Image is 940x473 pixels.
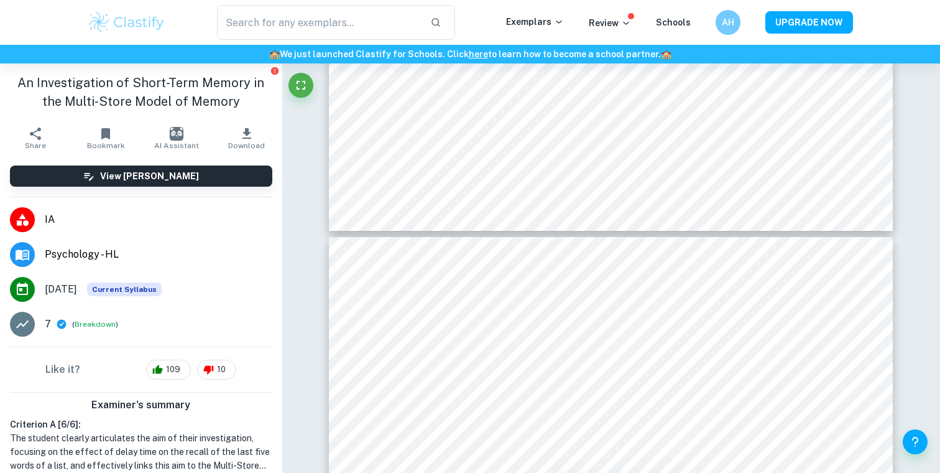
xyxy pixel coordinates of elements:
[45,212,272,227] span: IA
[288,73,313,98] button: Fullscreen
[72,319,118,330] span: ( )
[45,362,80,377] h6: Like it?
[45,282,77,297] span: [DATE]
[721,16,735,29] h6: AH
[903,429,928,454] button: Help and Feedback
[228,141,265,150] span: Download
[217,5,420,40] input: Search for any exemplars...
[25,141,46,150] span: Share
[10,166,272,187] button: View [PERSON_NAME]
[10,431,272,472] h1: The student clearly articulates the aim of their investigation, focusing on the effect of delay t...
[70,121,141,156] button: Bookmark
[10,73,272,111] h1: An Investigation of Short-Term Memory in the Multi-Store Model of Memory
[141,121,211,156] button: AI Assistant
[87,141,125,150] span: Bookmark
[469,49,488,59] a: here
[765,11,853,34] button: UPGRADE NOW
[154,141,199,150] span: AI Assistant
[210,363,233,376] span: 10
[5,398,277,413] h6: Examiner's summary
[87,283,162,296] span: Current Syllabus
[146,360,191,380] div: 109
[2,47,938,61] h6: We just launched Clastify for Schools. Click to learn how to become a school partner.
[10,418,272,431] h6: Criterion A [ 6 / 6 ]:
[87,10,166,35] img: Clastify logo
[506,15,564,29] p: Exemplars
[87,283,162,296] div: This exemplar is based on the current syllabus. Feel free to refer to it for inspiration/ideas wh...
[100,169,199,183] h6: View [PERSON_NAME]
[197,360,236,380] div: 10
[661,49,671,59] span: 🏫
[270,66,280,75] button: Report issue
[589,16,631,30] p: Review
[656,17,691,27] a: Schools
[75,319,116,330] button: Breakdown
[45,247,272,262] span: Psychology - HL
[269,49,280,59] span: 🏫
[45,317,51,332] p: 7
[716,10,740,35] button: AH
[159,363,187,376] span: 109
[170,127,183,141] img: AI Assistant
[211,121,282,156] button: Download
